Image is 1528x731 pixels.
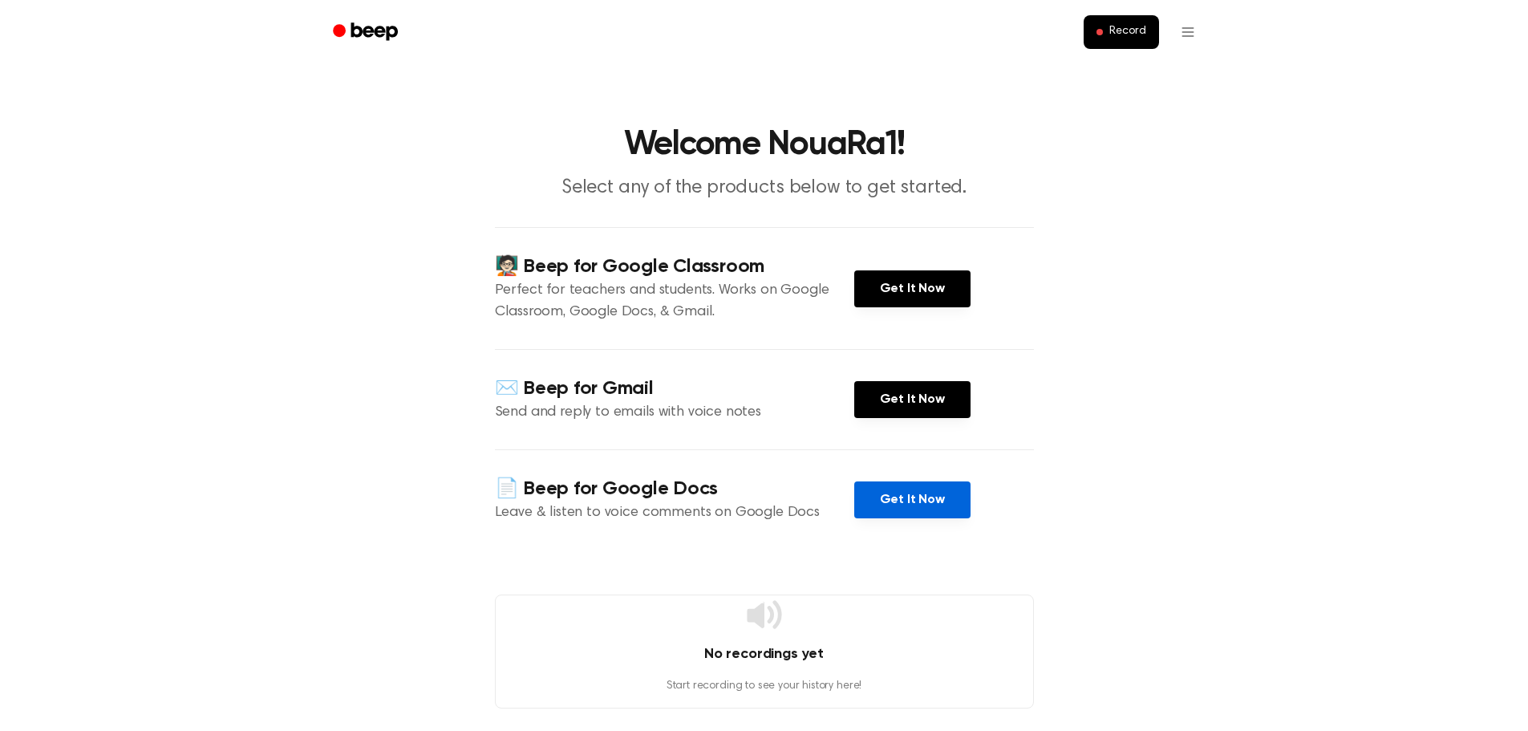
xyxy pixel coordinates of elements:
[1084,15,1158,49] button: Record
[495,476,854,502] h4: 📄 Beep for Google Docs
[456,175,1072,201] p: Select any of the products below to get started.
[495,254,854,280] h4: 🧑🏻‍🏫 Beep for Google Classroom
[854,381,971,418] a: Get It Now
[354,128,1175,162] h1: Welcome NouaRa1!
[1109,25,1145,39] span: Record
[1169,13,1207,51] button: Open menu
[495,280,854,323] p: Perfect for teachers and students. Works on Google Classroom, Google Docs, & Gmail.
[322,17,412,48] a: Beep
[854,270,971,307] a: Get It Now
[854,481,971,518] a: Get It Now
[495,376,854,402] h4: ✉️ Beep for Gmail
[496,644,1033,665] h4: No recordings yet
[496,678,1033,695] p: Start recording to see your history here!
[495,502,854,524] p: Leave & listen to voice comments on Google Docs
[495,402,854,424] p: Send and reply to emails with voice notes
